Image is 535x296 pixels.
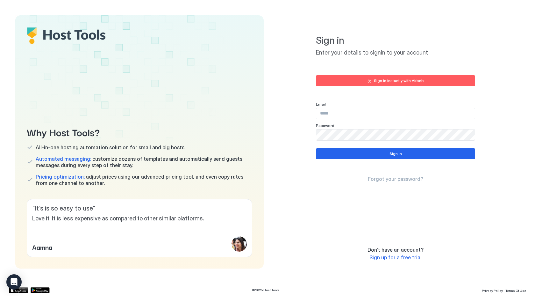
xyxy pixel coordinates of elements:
button: Sign in instantly with Airbnb [316,75,475,86]
span: Why Host Tools? [27,125,252,139]
div: Sign in [389,151,402,157]
span: Love it. It is less expensive as compared to other similar platforms. [32,215,247,222]
span: Terms Of Use [505,289,526,292]
input: Input Field [316,129,475,140]
span: Enter your details to signin to your account [316,49,475,56]
span: Don't have an account? [367,247,424,253]
span: All-in-one hosting automation solution for small and big hosts. [36,144,185,151]
a: Terms Of Use [505,287,526,293]
div: Open Intercom Messenger [6,274,22,290]
span: adjust prices using our advanced pricing tool, and even copy rates from one channel to another. [36,174,252,186]
div: Sign in instantly with Airbnb [374,78,424,84]
span: Aamna [32,242,52,252]
span: Sign up for a free trial [369,254,422,261]
a: Google Play Store [31,287,50,293]
a: Sign up for a free trial [369,254,422,261]
span: customize dozens of templates and automatically send guests messages during every step of their s... [36,156,252,168]
span: Password [316,123,334,128]
span: © 2025 Host Tools [252,288,280,292]
button: Sign in [316,148,475,159]
a: Privacy Policy [482,287,503,293]
span: Email [316,102,326,107]
span: Privacy Policy [482,289,503,292]
span: " It’s is so easy to use " [32,204,247,212]
input: Input Field [316,108,475,119]
div: profile [232,236,247,252]
a: App Store [9,287,28,293]
span: Automated messaging: [36,156,91,162]
span: Sign in [316,34,475,47]
span: Pricing optimization: [36,174,85,180]
a: Forgot your password? [368,176,423,182]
